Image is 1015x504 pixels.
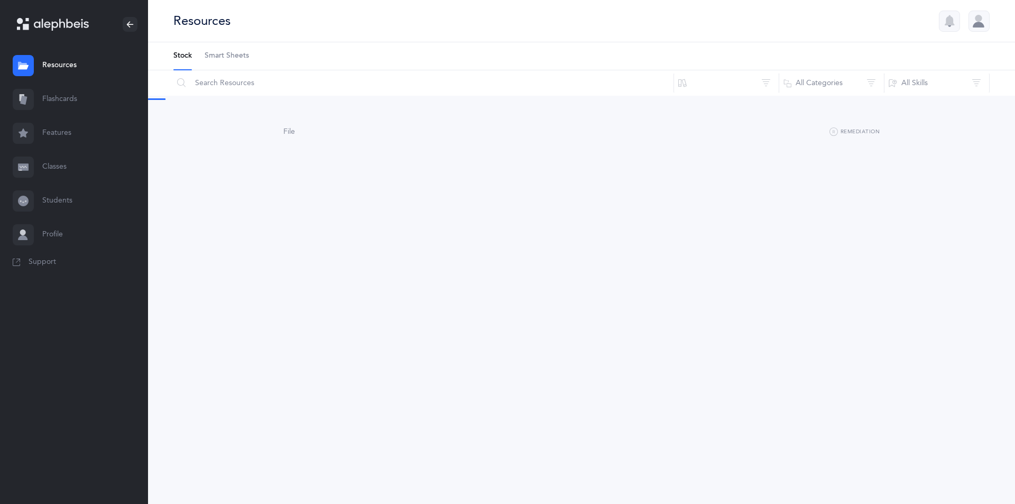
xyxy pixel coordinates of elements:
[29,257,56,268] span: Support
[173,70,674,96] input: Search Resources
[283,127,295,136] span: File
[779,70,884,96] button: All Categories
[205,51,249,61] span: Smart Sheets
[829,126,880,139] button: Remediation
[173,12,230,30] div: Resources
[884,70,990,96] button: All Skills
